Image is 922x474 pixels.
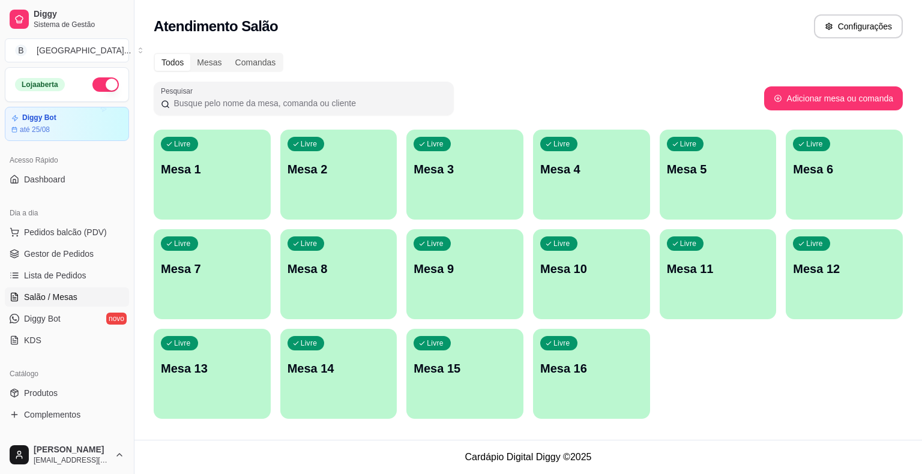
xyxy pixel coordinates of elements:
p: Livre [553,338,570,348]
a: Diggy Botaté 25/08 [5,107,129,141]
a: Lista de Pedidos [5,266,129,285]
div: Todos [155,54,190,71]
p: Mesa 4 [540,161,643,178]
input: Pesquisar [170,97,447,109]
button: LivreMesa 16 [533,329,650,419]
p: Mesa 16 [540,360,643,377]
p: Mesa 8 [288,260,390,277]
span: Gestor de Pedidos [24,248,94,260]
span: Produtos [24,387,58,399]
span: Complementos [24,409,80,421]
span: Diggy [34,9,124,20]
p: Mesa 10 [540,260,643,277]
span: B [15,44,27,56]
span: Lista de Pedidos [24,269,86,281]
span: Dashboard [24,173,65,185]
button: Pedidos balcão (PDV) [5,223,129,242]
article: até 25/08 [20,125,50,134]
p: Mesa 14 [288,360,390,377]
a: Produtos [5,383,129,403]
button: LivreMesa 5 [660,130,777,220]
a: KDS [5,331,129,350]
div: Comandas [229,54,283,71]
div: Acesso Rápido [5,151,129,170]
span: Salão / Mesas [24,291,77,303]
article: Diggy Bot [22,113,56,122]
p: Livre [301,239,318,248]
p: Livre [427,139,444,149]
p: Livre [174,239,191,248]
p: Livre [680,139,697,149]
button: Select a team [5,38,129,62]
button: LivreMesa 11 [660,229,777,319]
a: Dashboard [5,170,129,189]
span: Pedidos balcão (PDV) [24,226,107,238]
button: LivreMesa 6 [786,130,903,220]
button: LivreMesa 15 [406,329,523,419]
span: [EMAIL_ADDRESS][DOMAIN_NAME] [34,455,110,465]
button: LivreMesa 4 [533,130,650,220]
p: Mesa 11 [667,260,770,277]
div: Catálogo [5,364,129,383]
label: Pesquisar [161,86,197,96]
p: Mesa 13 [161,360,264,377]
p: Mesa 3 [414,161,516,178]
p: Livre [553,139,570,149]
button: [PERSON_NAME][EMAIL_ADDRESS][DOMAIN_NAME] [5,440,129,469]
p: Mesa 9 [414,260,516,277]
p: Livre [680,239,697,248]
button: Alterar Status [92,77,119,92]
span: [PERSON_NAME] [34,445,110,455]
div: Mesas [190,54,228,71]
button: LivreMesa 9 [406,229,523,319]
button: LivreMesa 8 [280,229,397,319]
span: Diggy Bot [24,313,61,325]
p: Livre [427,239,444,248]
button: LivreMesa 10 [533,229,650,319]
button: LivreMesa 7 [154,229,271,319]
p: Livre [553,239,570,248]
a: Gestor de Pedidos [5,244,129,263]
div: [GEOGRAPHIC_DATA] ... [37,44,131,56]
a: Salão / Mesas [5,287,129,307]
a: Complementos [5,405,129,424]
button: LivreMesa 1 [154,130,271,220]
a: DiggySistema de Gestão [5,5,129,34]
p: Livre [301,139,318,149]
p: Mesa 1 [161,161,264,178]
button: LivreMesa 14 [280,329,397,419]
span: KDS [24,334,41,346]
div: Loja aberta [15,78,65,91]
button: LivreMesa 3 [406,130,523,220]
p: Livre [174,139,191,149]
p: Mesa 15 [414,360,516,377]
p: Mesa 2 [288,161,390,178]
p: Mesa 7 [161,260,264,277]
button: LivreMesa 13 [154,329,271,419]
p: Mesa 6 [793,161,896,178]
h2: Atendimento Salão [154,17,278,36]
button: LivreMesa 12 [786,229,903,319]
p: Livre [806,139,823,149]
span: Sistema de Gestão [34,20,124,29]
p: Mesa 12 [793,260,896,277]
p: Mesa 5 [667,161,770,178]
p: Livre [806,239,823,248]
button: Adicionar mesa ou comanda [764,86,903,110]
p: Livre [427,338,444,348]
p: Livre [174,338,191,348]
p: Livre [301,338,318,348]
button: LivreMesa 2 [280,130,397,220]
button: Configurações [814,14,903,38]
a: Diggy Botnovo [5,309,129,328]
div: Dia a dia [5,203,129,223]
footer: Cardápio Digital Diggy © 2025 [134,440,922,474]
